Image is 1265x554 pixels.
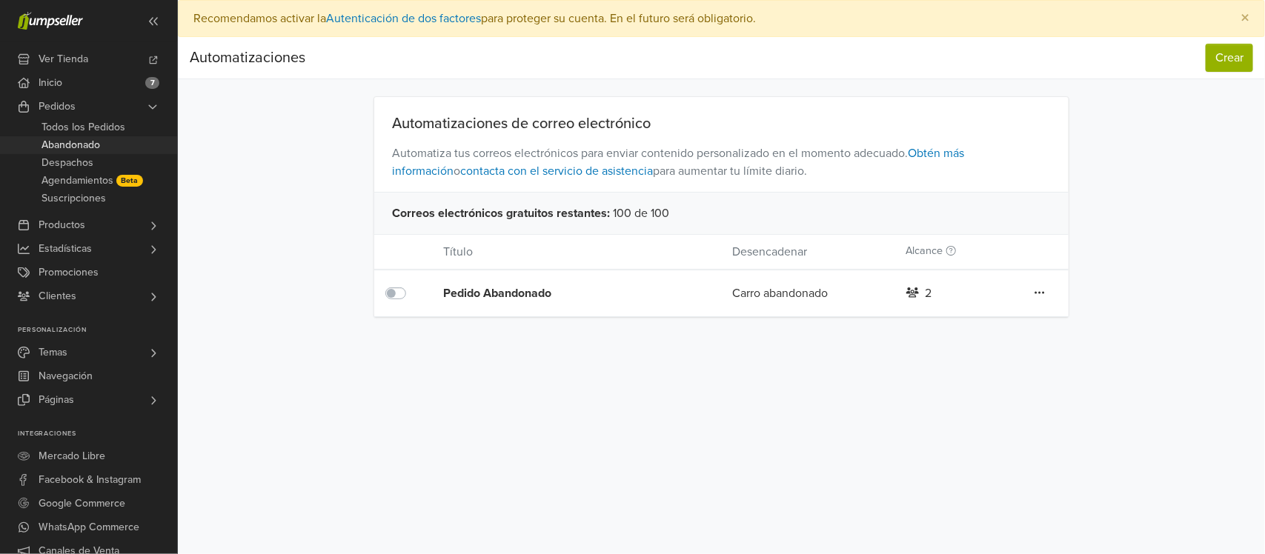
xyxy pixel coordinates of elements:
[1206,44,1253,72] button: Crear
[39,388,74,412] span: Páginas
[41,136,100,154] span: Abandonado
[116,175,143,187] span: Beta
[39,515,139,539] span: WhatsApp Commerce
[1226,1,1264,36] button: Close
[1241,7,1249,29] span: ×
[460,164,653,178] a: contacta con el servicio de asistencia
[443,284,674,302] div: Pedido Abandonado
[41,190,106,207] span: Suscripciones
[925,284,932,302] div: 2
[721,243,894,261] div: Desencadenar
[18,326,177,335] p: Personalización
[39,261,99,284] span: Promociones
[145,77,159,89] span: 7
[39,364,93,388] span: Navegación
[39,95,76,119] span: Pedidos
[39,71,62,95] span: Inicio
[39,237,92,261] span: Estadísticas
[374,133,1069,192] span: Automatiza tus correos electrónicos para enviar contenido personalizado en el momento adecuado. o...
[721,284,894,302] div: Carro abandonado
[39,341,67,364] span: Temas
[18,430,177,438] p: Integraciones
[432,243,721,261] div: Título
[374,192,1069,234] div: 100 de 100
[39,444,105,468] span: Mercado Libre
[39,468,141,492] span: Facebook & Instagram
[39,47,88,71] span: Ver Tienda
[41,172,113,190] span: Agendamientos
[392,204,610,222] span: Correos electrónicos gratuitos restantes :
[41,154,93,172] span: Despachos
[326,11,481,26] a: Autenticación de dos factores
[190,43,305,73] div: Automatizaciones
[906,243,956,259] label: Alcance
[39,213,85,237] span: Productos
[41,119,125,136] span: Todos los Pedidos
[39,284,76,308] span: Clientes
[39,492,125,515] span: Google Commerce
[374,115,1069,133] div: Automatizaciones de correo electrónico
